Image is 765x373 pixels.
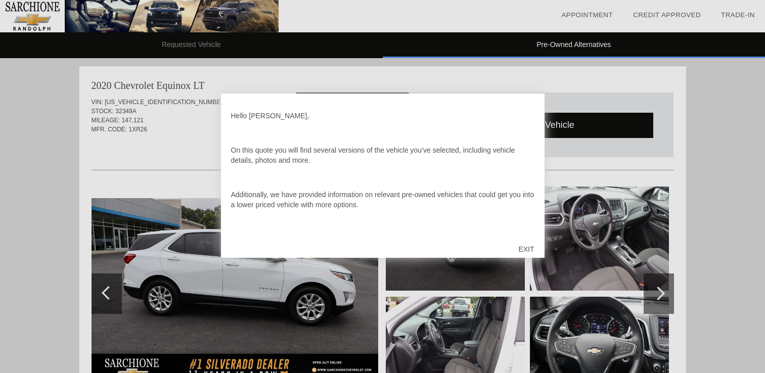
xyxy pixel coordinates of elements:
[633,11,701,19] a: Credit Approved
[231,111,534,121] p: Hello [PERSON_NAME],
[561,11,613,19] a: Appointment
[231,190,534,210] p: Additionally, we have provided information on relevant pre-owned vehicles that could get you into...
[231,234,534,254] p: Once you’ve browsed the details in this quote, don’t forget to click on or to take the next step.
[508,234,544,264] div: EXIT
[231,145,534,165] p: On this quote you will find several versions of the vehicle you’ve selected, including vehicle de...
[721,11,755,19] a: Trade-In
